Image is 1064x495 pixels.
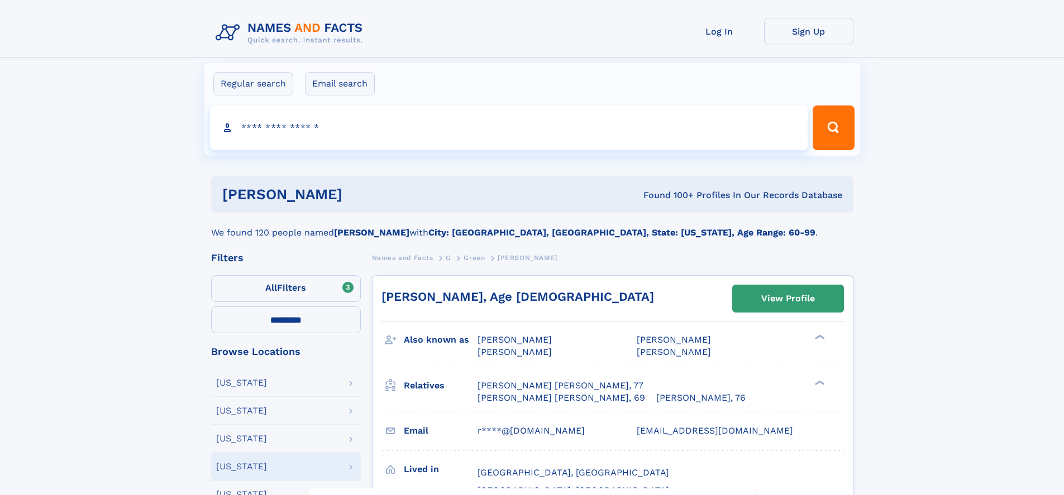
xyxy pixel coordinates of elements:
[305,72,375,95] label: Email search
[733,285,843,312] a: View Profile
[404,460,478,479] h3: Lived in
[761,286,815,311] div: View Profile
[428,227,815,238] b: City: [GEOGRAPHIC_DATA], [GEOGRAPHIC_DATA], State: [US_STATE], Age Range: 60-99
[464,254,485,262] span: Green
[637,425,793,436] span: [EMAIL_ADDRESS][DOMAIN_NAME]
[478,379,643,392] a: [PERSON_NAME] [PERSON_NAME], 77
[812,334,826,341] div: ❯
[404,421,478,440] h3: Email
[656,392,746,404] a: [PERSON_NAME], 76
[478,392,645,404] a: [PERSON_NAME] [PERSON_NAME], 69
[675,18,764,45] a: Log In
[210,105,808,150] input: search input
[211,275,361,302] label: Filters
[478,347,552,357] span: [PERSON_NAME]
[216,462,267,471] div: [US_STATE]
[213,72,293,95] label: Regular search
[764,18,853,45] a: Sign Up
[812,379,826,386] div: ❯
[478,467,669,478] span: [GEOGRAPHIC_DATA], [GEOGRAPHIC_DATA]
[446,251,451,265] a: G
[372,251,433,265] a: Names and Facts
[216,406,267,415] div: [US_STATE]
[464,251,485,265] a: Green
[216,434,267,443] div: [US_STATE]
[637,347,711,357] span: [PERSON_NAME]
[478,334,552,345] span: [PERSON_NAME]
[265,282,277,293] span: All
[334,227,409,238] b: [PERSON_NAME]
[498,254,557,262] span: [PERSON_NAME]
[404,330,478,349] h3: Also known as
[222,188,493,201] h1: [PERSON_NAME]
[211,18,372,48] img: Logo Names and Facts
[493,189,842,201] div: Found 100+ Profiles In Our Records Database
[813,105,854,150] button: Search Button
[381,290,654,304] a: [PERSON_NAME], Age [DEMOGRAPHIC_DATA]
[637,334,711,345] span: [PERSON_NAME]
[211,213,853,239] div: We found 120 people named with .
[211,347,361,357] div: Browse Locations
[216,378,267,387] div: [US_STATE]
[404,376,478,395] h3: Relatives
[446,254,451,262] span: G
[211,253,361,263] div: Filters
